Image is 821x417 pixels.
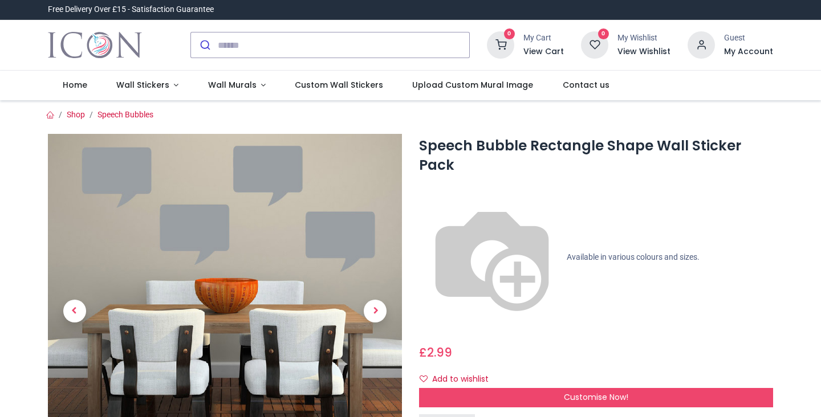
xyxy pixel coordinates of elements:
[420,375,428,383] i: Add to wishlist
[63,79,87,91] span: Home
[101,71,193,100] a: Wall Stickers
[427,344,452,361] span: 2.99
[487,40,514,49] a: 0
[581,40,608,49] a: 0
[504,28,515,39] sup: 0
[523,32,564,44] div: My Cart
[564,391,628,403] span: Customise Now!
[63,300,86,322] span: Previous
[598,28,609,39] sup: 0
[419,370,498,389] button: Add to wishlistAdd to wishlist
[523,46,564,58] a: View Cart
[48,29,142,61] a: Logo of Icon Wall Stickers
[48,29,142,61] img: Icon Wall Stickers
[364,300,387,322] span: Next
[419,185,565,330] img: color-wheel.png
[191,32,218,58] button: Submit
[724,46,773,58] a: My Account
[617,46,670,58] a: View Wishlist
[208,79,257,91] span: Wall Murals
[567,252,700,261] span: Available in various colours and sizes.
[617,32,670,44] div: My Wishlist
[67,110,85,119] a: Shop
[116,79,169,91] span: Wall Stickers
[48,4,214,15] div: Free Delivery Over £15 - Satisfaction Guarantee
[563,79,609,91] span: Contact us
[295,79,383,91] span: Custom Wall Stickers
[412,79,533,91] span: Upload Custom Mural Image
[419,136,773,175] h1: Speech Bubble Rectangle Shape Wall Sticker Pack
[97,110,153,119] a: Speech Bubbles
[419,344,452,361] span: £
[193,71,281,100] a: Wall Murals
[724,32,773,44] div: Guest
[534,4,773,15] iframe: Customer reviews powered by Trustpilot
